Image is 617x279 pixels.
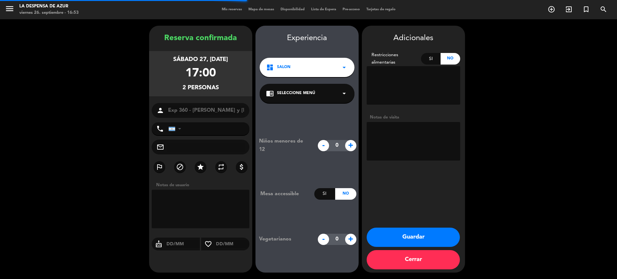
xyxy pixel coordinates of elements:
[582,5,590,13] i: turned_in_not
[254,235,314,243] div: Vegetarianos
[367,114,460,121] div: Notas de visita
[5,4,14,16] button: menu
[277,8,308,11] span: Disponibilidad
[277,64,291,71] span: SALON
[367,32,460,45] div: Adicionales
[266,90,274,97] i: chrome_reader_mode
[149,32,252,45] div: Reserva confirmada
[363,8,399,11] span: Tarjetas de regalo
[156,143,164,151] i: mail_outline
[219,8,245,11] span: Mis reservas
[565,5,573,13] i: exit_to_app
[314,188,335,200] div: Si
[197,163,204,171] i: star
[255,190,314,198] div: Mesa accessible
[153,182,252,188] div: Notas de usuario
[308,8,339,11] span: Lista de Espera
[318,234,329,245] span: -
[152,240,166,248] i: cake
[238,163,246,171] i: attach_money
[215,240,250,248] input: DD/MM
[156,163,163,171] i: outlined_flag
[367,51,421,66] div: Restricciones alimentarias
[421,53,441,65] div: Si
[340,64,348,71] i: arrow_drop_down
[318,140,329,151] span: -
[217,163,225,171] i: repeat
[345,140,356,151] span: +
[245,8,277,11] span: Mapa de mesas
[345,234,356,245] span: +
[19,10,79,16] div: viernes 26. septiembre - 16:53
[254,137,314,154] div: Niños menores de 12
[339,8,363,11] span: Pre-acceso
[156,125,164,133] i: phone
[183,83,219,92] div: 2 personas
[176,163,184,171] i: block
[169,123,183,135] div: Argentina: +54
[266,64,274,71] i: dashboard
[600,5,607,13] i: search
[340,90,348,97] i: arrow_drop_down
[335,188,356,200] div: No
[277,90,315,97] span: Seleccione Menú
[201,240,215,248] i: favorite_border
[166,240,200,248] input: DD/MM
[185,64,216,83] div: 17:00
[367,250,460,269] button: Cerrar
[173,55,228,64] div: sábado 27, [DATE]
[441,53,460,65] div: No
[5,4,14,13] i: menu
[255,32,359,45] div: Experiencia
[156,107,164,114] i: person
[548,5,555,13] i: add_circle_outline
[367,228,460,247] button: Guardar
[19,3,79,10] div: La Despensa de Azur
